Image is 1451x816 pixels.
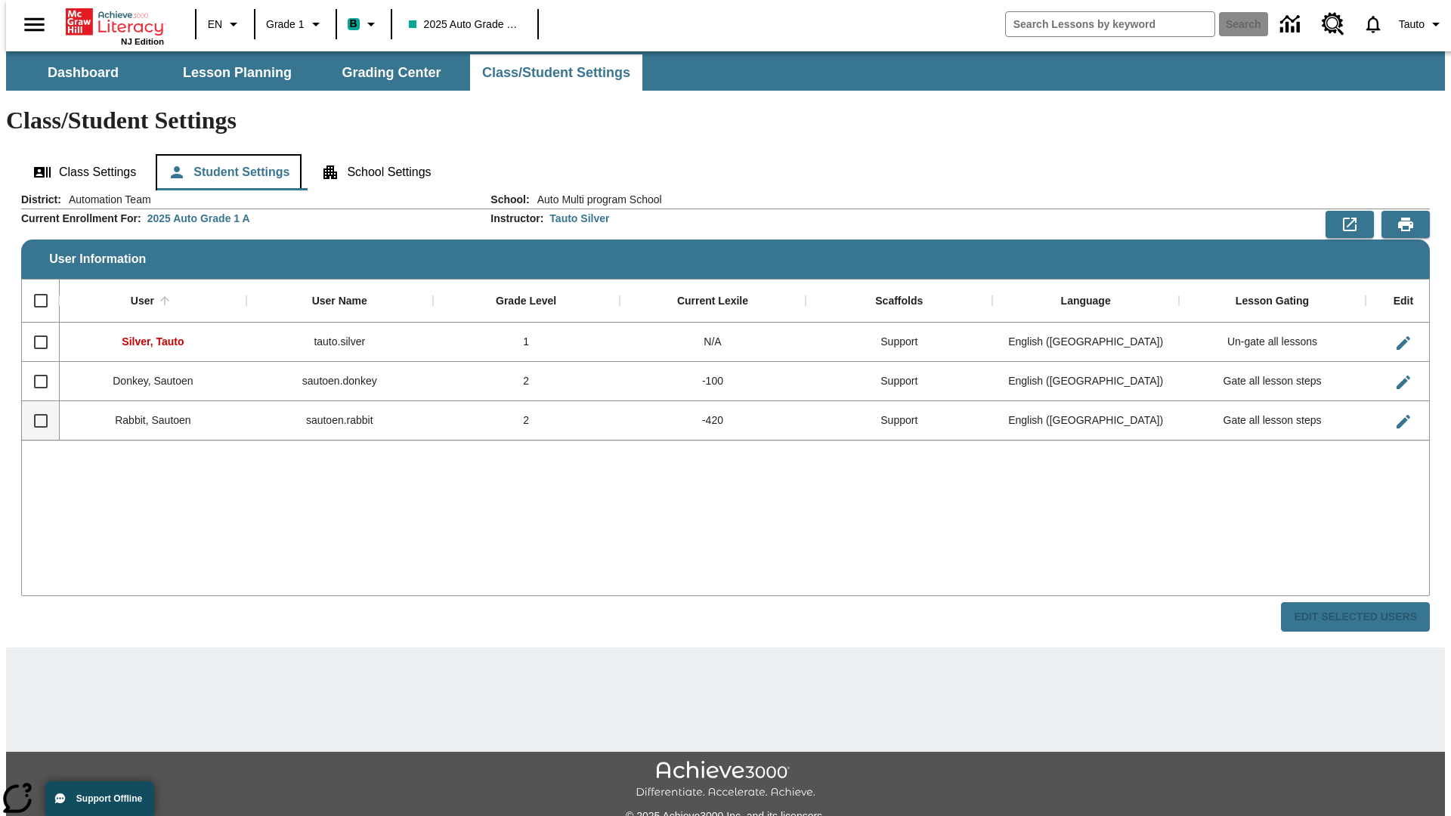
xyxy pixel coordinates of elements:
[162,54,313,91] button: Lesson Planning
[620,401,806,440] div: -420
[246,323,433,362] div: tauto.silver
[1393,11,1451,38] button: Profile/Settings
[6,51,1445,91] div: SubNavbar
[115,414,190,426] span: Rabbit, Sautoen
[266,17,305,32] span: Grade 1
[113,375,193,387] span: Donkey, Sautoen
[21,212,141,225] h2: Current Enrollment For :
[350,14,357,33] span: B
[61,192,151,207] span: Automation Team
[1354,5,1393,44] a: Notifications
[21,193,61,206] h2: District :
[246,401,433,440] div: sautoen.rabbit
[201,11,249,38] button: Language: EN, Select a language
[992,401,1179,440] div: English (US)
[121,37,164,46] span: NJ Edition
[66,5,164,46] div: Home
[1179,362,1366,401] div: Gate all lesson steps
[470,54,642,91] button: Class/Student Settings
[409,17,521,32] span: 2025 Auto Grade 1 A
[122,335,184,348] span: Silver, Tauto
[433,323,620,362] div: 1
[636,761,815,799] img: Achieve3000 Differentiate Accelerate Achieve
[433,401,620,440] div: 2
[312,295,367,308] div: User Name
[1399,17,1425,32] span: Tauto
[433,362,620,401] div: 2
[6,107,1445,134] h1: Class/Student Settings
[1061,295,1111,308] div: Language
[992,362,1179,401] div: English (US)
[549,211,609,226] div: Tauto Silver
[156,154,302,190] button: Student Settings
[147,211,250,226] div: 2025 Auto Grade 1 A
[260,11,331,38] button: Grade: Grade 1, Select a grade
[806,362,992,401] div: Support
[806,323,992,362] div: Support
[490,212,543,225] h2: Instructor :
[1236,295,1309,308] div: Lesson Gating
[21,192,1430,632] div: User Information
[1271,4,1313,45] a: Data Center
[1313,4,1354,45] a: Resource Center, Will open in new tab
[806,401,992,440] div: Support
[677,295,748,308] div: Current Lexile
[1388,328,1419,358] button: Edit User
[21,154,1430,190] div: Class/Student Settings
[620,323,806,362] div: N/A
[1388,367,1419,397] button: Edit User
[1381,211,1430,238] button: Print Preview
[620,362,806,401] div: -100
[342,11,386,38] button: Boost Class color is teal. Change class color
[1388,406,1419,437] button: Edit User
[45,781,154,816] button: Support Offline
[309,154,443,190] button: School Settings
[8,54,159,91] button: Dashboard
[1179,401,1366,440] div: Gate all lesson steps
[6,54,644,91] div: SubNavbar
[992,323,1179,362] div: English (US)
[1326,211,1374,238] button: Export to CSV
[131,295,154,308] div: User
[21,154,148,190] button: Class Settings
[490,193,529,206] h2: School :
[1006,12,1214,36] input: search field
[246,362,433,401] div: sautoen.donkey
[316,54,467,91] button: Grading Center
[530,192,662,207] span: Auto Multi program School
[49,252,146,266] span: User Information
[1394,295,1413,308] div: Edit
[1179,323,1366,362] div: Un-gate all lessons
[76,793,142,804] span: Support Offline
[12,2,57,47] button: Open side menu
[66,7,164,37] a: Home
[208,17,222,32] span: EN
[875,295,923,308] div: Scaffolds
[496,295,556,308] div: Grade Level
